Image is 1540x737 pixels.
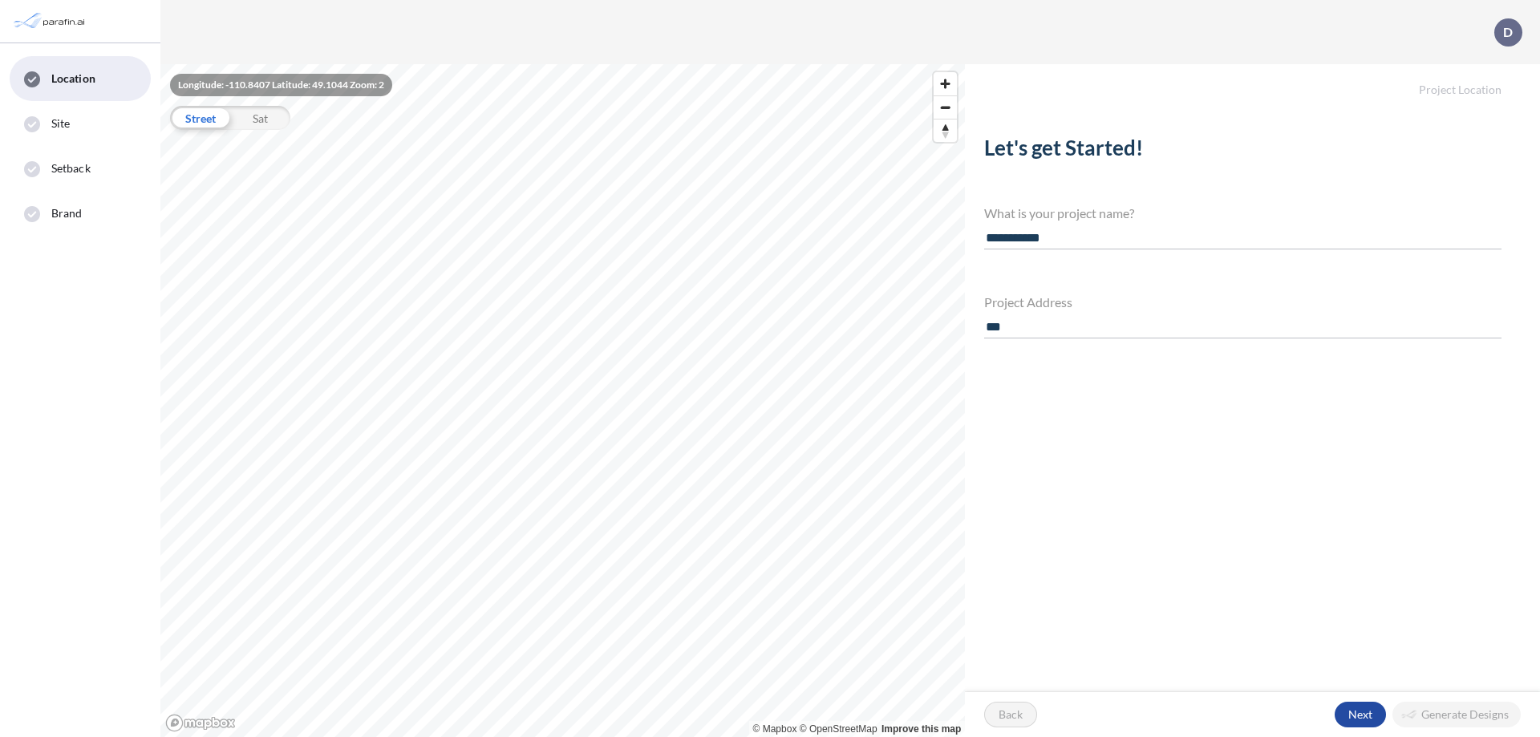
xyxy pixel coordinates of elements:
[934,95,957,119] button: Zoom out
[800,723,877,735] a: OpenStreetMap
[51,160,91,176] span: Setback
[984,205,1501,221] h4: What is your project name?
[984,294,1501,310] h4: Project Address
[965,64,1540,97] h5: Project Location
[51,71,95,87] span: Location
[1503,25,1513,39] p: D
[934,119,957,142] span: Reset bearing to north
[753,723,797,735] a: Mapbox
[934,96,957,119] span: Zoom out
[51,205,83,221] span: Brand
[160,64,965,737] canvas: Map
[12,6,90,36] img: Parafin
[1335,702,1386,727] button: Next
[170,74,392,96] div: Longitude: -110.8407 Latitude: 49.1044 Zoom: 2
[170,106,230,130] div: Street
[934,72,957,95] button: Zoom in
[1348,707,1372,723] p: Next
[230,106,290,130] div: Sat
[881,723,961,735] a: Improve this map
[934,119,957,142] button: Reset bearing to north
[165,714,236,732] a: Mapbox homepage
[51,115,70,132] span: Site
[984,136,1501,167] h2: Let's get Started!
